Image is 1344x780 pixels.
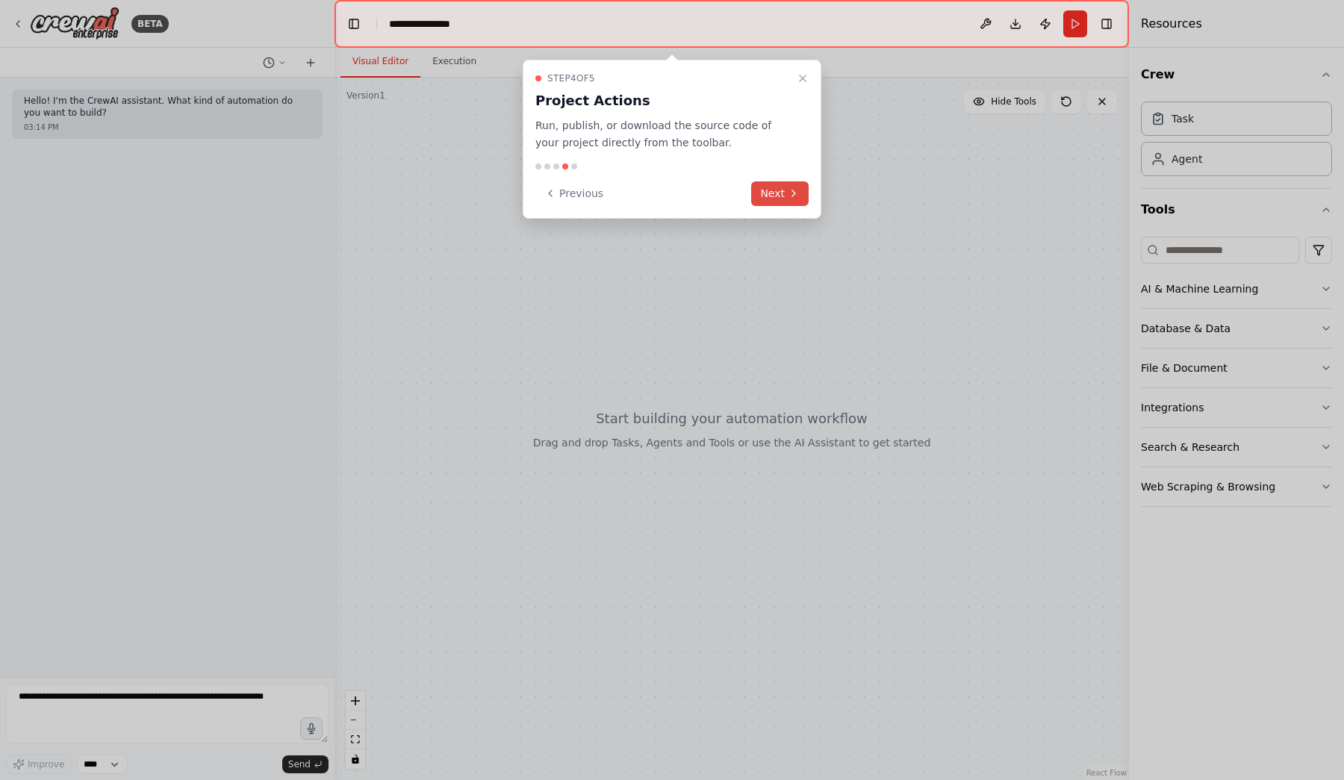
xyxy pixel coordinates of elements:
button: Next [751,181,809,206]
p: Run, publish, or download the source code of your project directly from the toolbar. [535,117,791,152]
span: Step 4 of 5 [547,72,595,84]
button: Close walkthrough [794,69,812,87]
button: Hide left sidebar [343,13,364,34]
h3: Project Actions [535,90,791,111]
button: Previous [535,181,612,206]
